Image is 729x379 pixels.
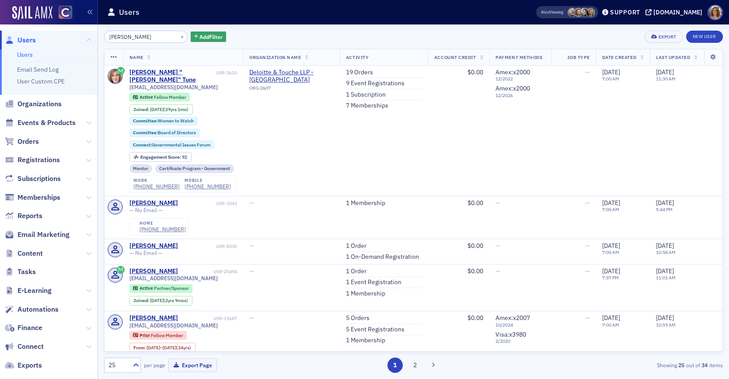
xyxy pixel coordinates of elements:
span: E-Learning [17,286,52,296]
span: [DATE] [602,68,620,76]
a: Orders [5,137,39,146]
div: (2yrs 9mos) [150,298,188,303]
div: Active: Active: Fellow Member [129,93,190,101]
a: 9 Event Registrations [346,80,405,87]
a: 1 Subscription [346,91,386,99]
span: Joined : [133,107,150,112]
span: [DATE] [602,199,620,207]
span: Committee : [133,129,158,136]
div: mobile [185,178,231,183]
a: [PERSON_NAME] [129,242,178,250]
a: 1 Order [346,268,366,275]
span: — [585,314,590,322]
span: 10 / 2024 [495,322,545,328]
a: Exports [5,361,42,370]
span: Committee : [133,118,158,124]
span: [EMAIL_ADDRESS][DOMAIN_NAME] [129,275,218,282]
span: Active [140,94,154,100]
a: 5 Orders [346,314,370,322]
span: Profile [708,5,723,20]
div: [DOMAIN_NAME] [653,8,702,16]
a: [PERSON_NAME] [129,268,178,275]
div: 92 [140,155,187,160]
span: Events & Products [17,118,76,128]
span: Payment Methods [495,54,542,60]
a: Users [5,35,36,45]
span: Date Created [602,54,636,60]
div: Showing out of items [523,361,723,369]
div: [PERSON_NAME] [129,199,178,207]
span: Lindsay Moore [574,8,583,17]
label: per page [144,361,165,369]
div: Committee: [129,117,198,125]
span: Fellow Member [154,94,186,100]
a: 19 Orders [346,69,373,76]
span: Connect : [133,142,152,148]
a: 1 Membership [346,199,385,207]
a: Automations [5,305,59,314]
button: Export [645,31,683,43]
time: 10:58 AM [656,249,676,255]
time: 5:44 PM [656,206,673,212]
span: Users [17,35,36,45]
span: Activity [346,54,369,60]
img: SailAMX [12,6,52,20]
span: Amex : x2007 [495,314,530,322]
a: 1 Membership [346,290,385,298]
span: [DATE] [163,344,176,351]
span: — [495,242,500,250]
span: Name [129,54,143,60]
span: Visa : x3980 [495,330,526,338]
span: $0.00 [467,314,483,322]
span: Pamela Galey-Coleman [580,8,589,17]
div: Support [610,8,640,16]
div: Prior: Prior: Fellow Member [129,331,187,340]
a: Subscriptions [5,174,61,184]
time: 7:57 PM [602,275,619,281]
div: Joined: 2022-11-22 00:00:00 [129,296,192,306]
a: Connect [5,342,44,351]
span: Partner/Sponsor [154,285,189,291]
span: Content [17,249,43,258]
div: Certificate Program - Government [155,164,234,173]
input: Search… [104,31,188,43]
span: Last Updated [656,54,690,60]
div: Connect: [129,140,215,149]
button: × [178,32,186,40]
div: USR-25494 [179,269,237,275]
span: Amex : x2000 [495,84,530,92]
time: 7:00 AM [602,206,619,212]
div: USR-15687 [179,316,237,321]
span: Tasks [17,267,36,277]
span: $0.00 [467,267,483,275]
a: 1 Event Registration [346,278,401,286]
span: Exports [17,361,42,370]
a: Finance [5,323,42,333]
time: 11:01 AM [656,275,676,281]
div: Export [659,35,677,39]
a: 7 Memberships [346,102,388,110]
button: Export Page [168,358,217,372]
a: [PHONE_NUMBER] [133,183,180,190]
span: [DATE] [656,242,674,250]
button: 2 [407,358,422,373]
span: Engagement Score : [140,154,182,160]
span: [DATE] [656,314,674,322]
span: — [249,242,254,250]
span: $0.00 [467,242,483,250]
div: (29yrs 1mo) [150,107,188,112]
a: E-Learning [5,286,52,296]
span: — [249,267,254,275]
span: — [585,267,590,275]
div: USR-8330 [179,243,237,249]
span: [DATE] [656,267,674,275]
time: 11:30 AM [656,76,676,82]
div: USR-2610 [216,70,237,76]
a: Tasks [5,267,36,277]
a: 5 Event Registrations [346,326,405,334]
span: Active [140,285,154,291]
a: 1 On-Demand Registration [346,253,419,261]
